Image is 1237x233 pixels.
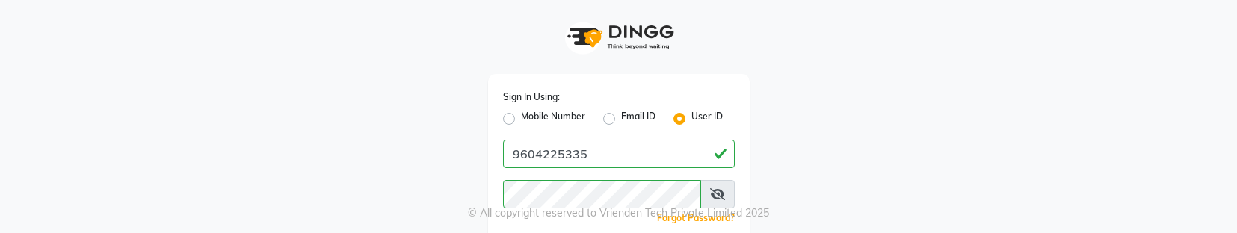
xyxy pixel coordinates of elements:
label: Mobile Number [521,110,585,128]
img: logo1.svg [559,15,679,59]
input: Username [503,140,735,168]
input: Username [503,180,701,208]
label: User ID [691,110,723,128]
label: Sign In Using: [503,90,560,104]
label: Email ID [621,110,655,128]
